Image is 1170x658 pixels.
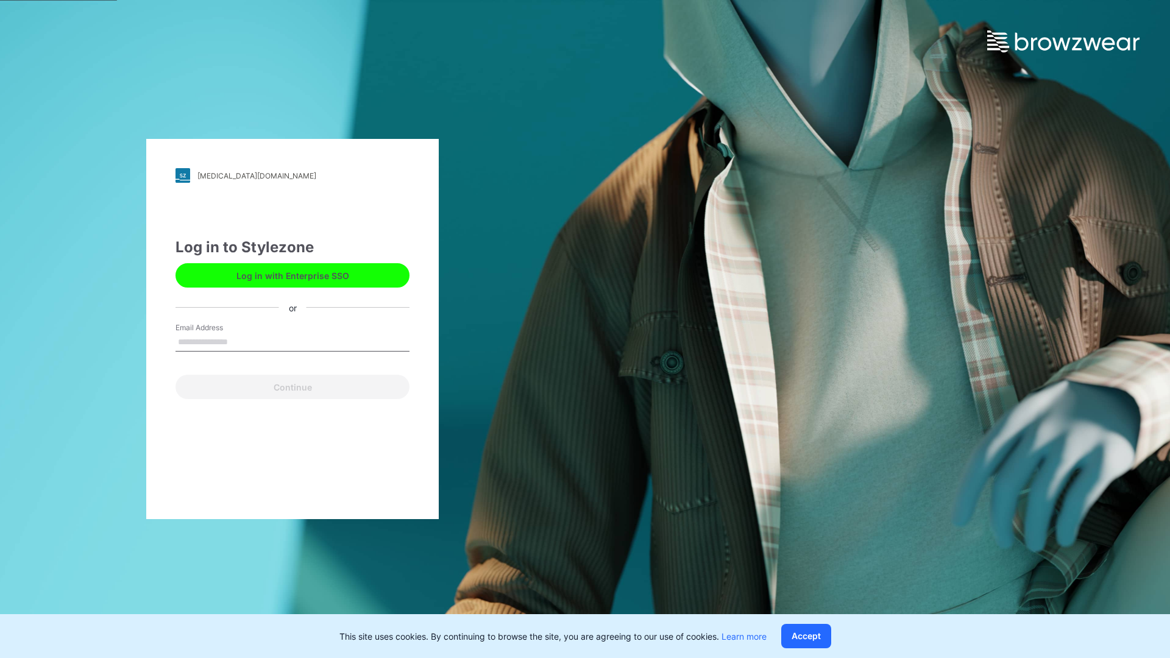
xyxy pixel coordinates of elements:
[197,171,316,180] div: [MEDICAL_DATA][DOMAIN_NAME]
[721,631,767,642] a: Learn more
[175,263,409,288] button: Log in with Enterprise SSO
[175,322,261,333] label: Email Address
[175,236,409,258] div: Log in to Stylezone
[175,168,409,183] a: [MEDICAL_DATA][DOMAIN_NAME]
[279,301,307,314] div: or
[781,624,831,648] button: Accept
[339,630,767,643] p: This site uses cookies. By continuing to browse the site, you are agreeing to our use of cookies.
[987,30,1140,52] img: browzwear-logo.e42bd6dac1945053ebaf764b6aa21510.svg
[175,168,190,183] img: stylezone-logo.562084cfcfab977791bfbf7441f1a819.svg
